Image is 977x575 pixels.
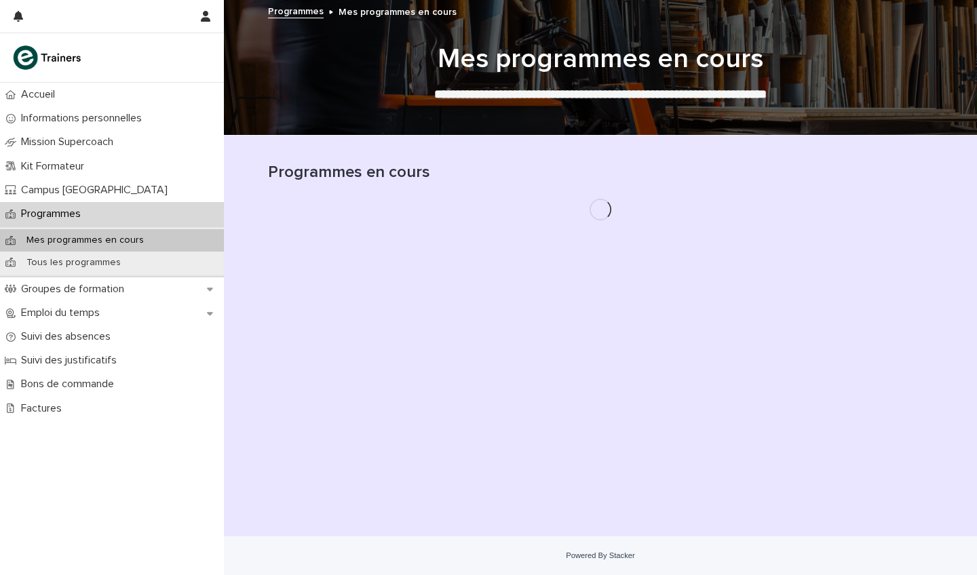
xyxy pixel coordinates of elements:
[16,330,121,343] p: Suivi des absences
[339,3,457,18] p: Mes programmes en cours
[268,43,933,75] h1: Mes programmes en cours
[16,160,95,173] p: Kit Formateur
[16,112,153,125] p: Informations personnelles
[16,283,135,296] p: Groupes de formation
[16,88,66,101] p: Accueil
[16,402,73,415] p: Factures
[16,354,128,367] p: Suivi des justificatifs
[16,306,111,319] p: Emploi du temps
[16,136,124,148] p: Mission Supercoach
[11,44,85,71] img: K0CqGN7SDeD6s4JG8KQk
[268,3,324,18] a: Programmes
[16,235,155,246] p: Mes programmes en cours
[566,551,634,559] a: Powered By Stacker
[16,207,92,220] p: Programmes
[16,184,178,197] p: Campus [GEOGRAPHIC_DATA]
[16,257,132,269] p: Tous les programmes
[268,163,933,182] h1: Programmes en cours
[16,378,125,391] p: Bons de commande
